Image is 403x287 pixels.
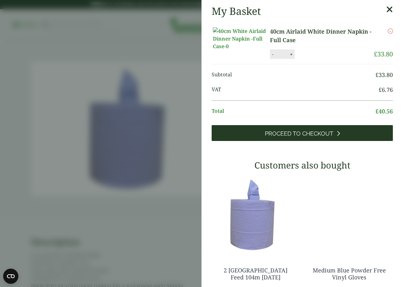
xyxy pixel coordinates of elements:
[270,27,374,44] a: 40cm Airlaid White Dinner Napkin - Full Case
[374,50,393,58] bdi: 33.80
[270,52,275,57] button: -
[375,107,379,115] span: £
[388,27,393,35] a: Remove this item
[212,107,375,116] span: Total
[3,269,18,284] button: Open CMP widget
[212,5,261,17] h2: My Basket
[313,266,386,281] a: Medium Blue Powder Free Vinyl Gloves
[212,175,299,254] img: 3630017-2-Ply-Blue-Centre-Feed-104m
[212,71,375,79] span: Subtotal
[212,86,379,94] span: VAT
[212,125,393,141] a: Proceed to Checkout
[224,266,287,281] a: 2 [GEOGRAPHIC_DATA] Feed 104m [DATE]
[379,86,393,93] bdi: 6.76
[374,50,377,58] span: £
[265,130,333,137] span: Proceed to Checkout
[375,71,393,79] bdi: 33.80
[212,160,393,171] h3: Customers also bought
[379,86,382,93] span: £
[288,52,294,57] button: +
[375,71,379,79] span: £
[213,27,270,50] img: 40cm White Airlaid Dinner Napkin -Full Case-0
[375,107,393,115] bdi: 40.56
